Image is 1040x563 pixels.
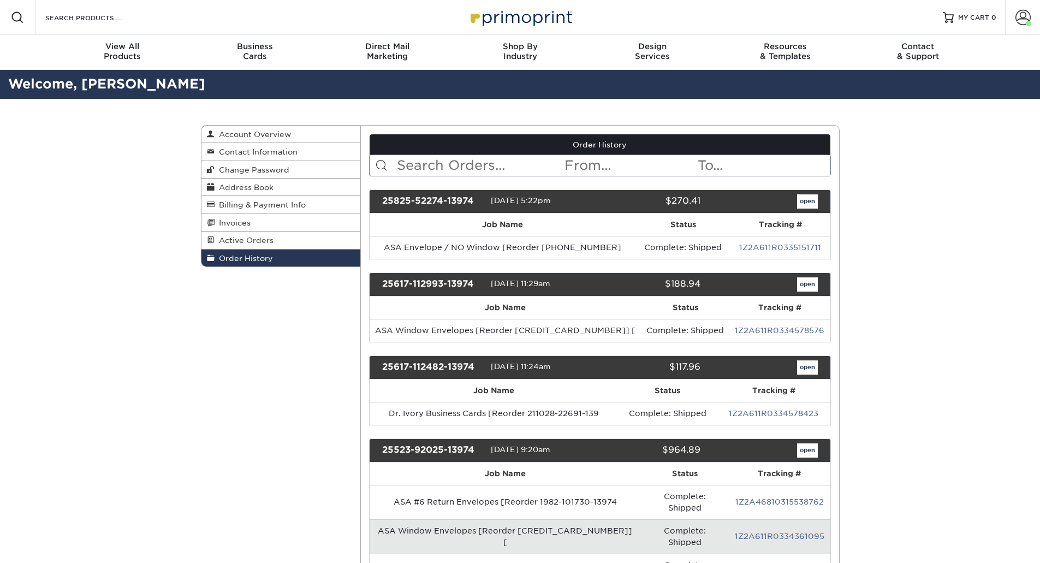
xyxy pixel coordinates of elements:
div: 25617-112482-13974 [374,360,491,375]
span: [DATE] 5:22pm [491,196,551,205]
th: Status [636,214,731,236]
span: Account Overview [215,130,291,139]
a: Invoices [201,214,361,232]
span: Resources [719,42,852,51]
div: Industry [454,42,586,61]
td: Complete: Shipped [641,485,729,519]
a: 1Z2A611R0334361095 [735,532,824,541]
th: Status [641,463,729,485]
div: $270.41 [592,194,709,209]
th: Tracking # [729,463,830,485]
a: Address Book [201,179,361,196]
span: Business [188,42,321,51]
span: Contact Information [215,147,298,156]
span: Address Book [215,183,274,192]
div: Cards [188,42,321,61]
span: [DATE] 9:20am [491,445,550,454]
th: Job Name [370,463,641,485]
td: Dr. Ivory Business Cards [Reorder 211028-22691-139 [370,402,618,425]
a: Active Orders [201,232,361,249]
td: Complete: Shipped [636,236,731,259]
div: $964.89 [592,443,709,458]
span: Billing & Payment Info [215,200,306,209]
td: ASA Window Envelopes [Reorder [CREDIT_CARD_NUMBER]] [ [370,319,641,342]
span: [DATE] 11:29am [491,279,550,288]
div: $188.94 [592,277,709,292]
td: ASA Envelope / NO Window [Reorder [PHONE_NUMBER] [370,236,636,259]
a: 1Z2A46810315538762 [735,497,824,506]
img: Primoprint [466,5,575,29]
a: Resources& Templates [719,35,852,70]
td: ASA Window Envelopes [Reorder [CREDIT_CARD_NUMBER]] [ [370,519,641,554]
td: Complete: Shipped [618,402,717,425]
td: Complete: Shipped [641,519,729,554]
a: View AllProducts [56,35,189,70]
a: Billing & Payment Info [201,196,361,214]
span: View All [56,42,189,51]
a: Shop ByIndustry [454,35,586,70]
th: Tracking # [729,297,830,319]
a: open [797,194,818,209]
span: Shop By [454,42,586,51]
a: Change Password [201,161,361,179]
div: Products [56,42,189,61]
div: 25617-112993-13974 [374,277,491,292]
input: From... [563,155,697,176]
span: Direct Mail [321,42,454,51]
a: DesignServices [586,35,719,70]
a: Contact& Support [852,35,984,70]
a: open [797,443,818,458]
th: Status [618,380,717,402]
td: ASA #6 Return Envelopes [Reorder 1982-101730-13974 [370,485,641,519]
div: & Templates [719,42,852,61]
a: Direct MailMarketing [321,35,454,70]
div: Marketing [321,42,454,61]
a: 1Z2A611R0334578423 [729,409,818,418]
a: Account Overview [201,126,361,143]
th: Tracking # [717,380,830,402]
a: Order History [201,250,361,266]
th: Job Name [370,380,618,402]
a: open [797,360,818,375]
span: MY CART [958,13,989,22]
a: 1Z2A611R0335151711 [739,243,821,252]
th: Tracking # [730,214,830,236]
th: Job Name [370,297,641,319]
span: Invoices [215,218,251,227]
div: 25523-92025-13974 [374,443,491,458]
td: Complete: Shipped [641,319,729,342]
span: Order History [215,254,273,263]
div: & Support [852,42,984,61]
th: Status [641,297,729,319]
div: 25825-52274-13974 [374,194,491,209]
div: $117.96 [592,360,709,375]
a: BusinessCards [188,35,321,70]
span: Change Password [215,165,289,174]
span: Contact [852,42,984,51]
span: Design [586,42,719,51]
a: Contact Information [201,143,361,161]
a: Order History [370,134,830,155]
input: SEARCH PRODUCTS..... [44,11,151,24]
span: Active Orders [215,236,274,245]
a: 1Z2A611R0334578576 [735,326,824,335]
input: To... [697,155,830,176]
span: 0 [991,14,996,21]
input: Search Orders... [396,155,563,176]
span: [DATE] 11:24am [491,362,551,371]
div: Services [586,42,719,61]
th: Job Name [370,214,636,236]
a: open [797,277,818,292]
